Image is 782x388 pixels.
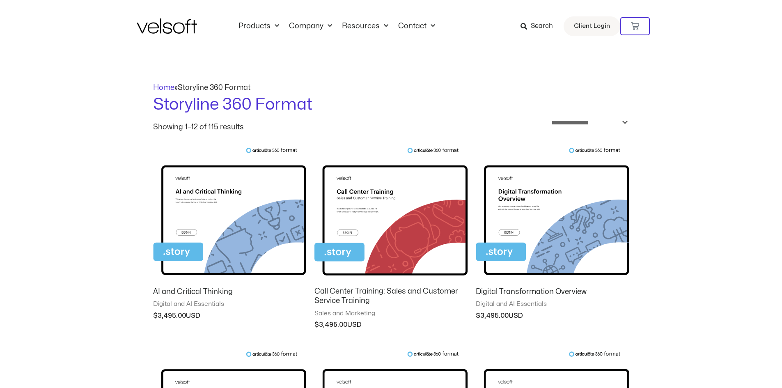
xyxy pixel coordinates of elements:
[178,84,250,91] span: Storyline 360 Format
[678,370,778,388] iframe: chat widget
[153,84,250,91] span: »
[314,287,468,306] h2: Call Center Training: Sales and Customer Service Training
[393,22,440,31] a: ContactMenu Toggle
[476,287,629,296] h2: Digital Transformation Overview
[234,22,284,31] a: ProductsMenu Toggle
[476,312,480,319] span: $
[476,312,509,319] bdi: 3,495.00
[314,321,319,328] span: $
[314,321,347,328] bdi: 3,495.00
[153,312,186,319] bdi: 3,495.00
[476,287,629,300] a: Digital Transformation Overview
[153,312,158,319] span: $
[546,116,629,129] select: Shop order
[531,21,553,32] span: Search
[521,19,559,33] a: Search
[284,22,337,31] a: CompanyMenu Toggle
[153,93,629,116] h1: Storyline 360 Format
[153,287,306,300] a: AI and Critical Thinking
[564,16,620,36] a: Client Login
[476,300,629,308] span: Digital and AI Essentials
[337,22,393,31] a: ResourcesMenu Toggle
[153,300,306,308] span: Digital and AI Essentials
[476,147,629,280] img: Digital Transformation Overview
[234,22,440,31] nav: Menu
[574,21,610,32] span: Client Login
[314,310,468,318] span: Sales and Marketing
[153,124,244,131] p: Showing 1–12 of 115 results
[137,18,197,34] img: Velsoft Training Materials
[153,84,174,91] a: Home
[314,147,468,281] img: Call Center Training: Sales and Customer Service Training
[153,147,306,280] img: AI and Critical Thinking
[153,287,306,296] h2: AI and Critical Thinking
[314,287,468,310] a: Call Center Training: Sales and Customer Service Training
